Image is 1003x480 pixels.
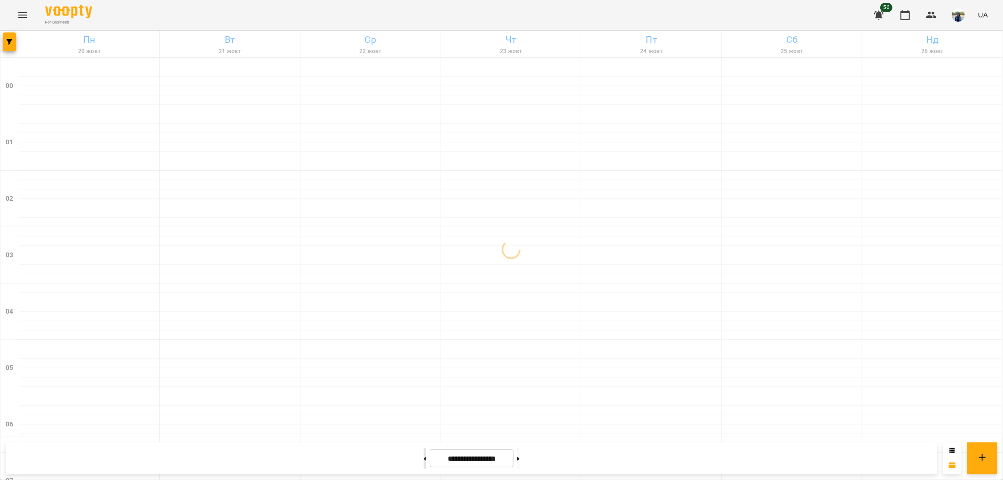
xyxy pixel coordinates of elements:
[864,47,1001,56] h6: 26 жовт
[6,419,13,430] h6: 06
[302,32,439,47] h6: Ср
[6,137,13,148] h6: 01
[302,47,439,56] h6: 22 жовт
[880,3,892,12] span: 56
[161,32,299,47] h6: Вт
[864,32,1001,47] h6: Нд
[442,47,580,56] h6: 23 жовт
[45,19,92,25] span: For Business
[45,5,92,18] img: Voopty Logo
[583,32,720,47] h6: Пт
[6,194,13,204] h6: 02
[974,6,992,24] button: UA
[723,32,861,47] h6: Сб
[442,32,580,47] h6: Чт
[161,47,299,56] h6: 21 жовт
[978,10,988,20] span: UA
[723,47,861,56] h6: 25 жовт
[6,363,13,373] h6: 05
[21,47,158,56] h6: 20 жовт
[6,307,13,317] h6: 04
[6,81,13,91] h6: 00
[952,8,965,22] img: 79bf113477beb734b35379532aeced2e.jpg
[6,250,13,260] h6: 03
[21,32,158,47] h6: Пн
[583,47,720,56] h6: 24 жовт
[11,4,34,26] button: Menu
